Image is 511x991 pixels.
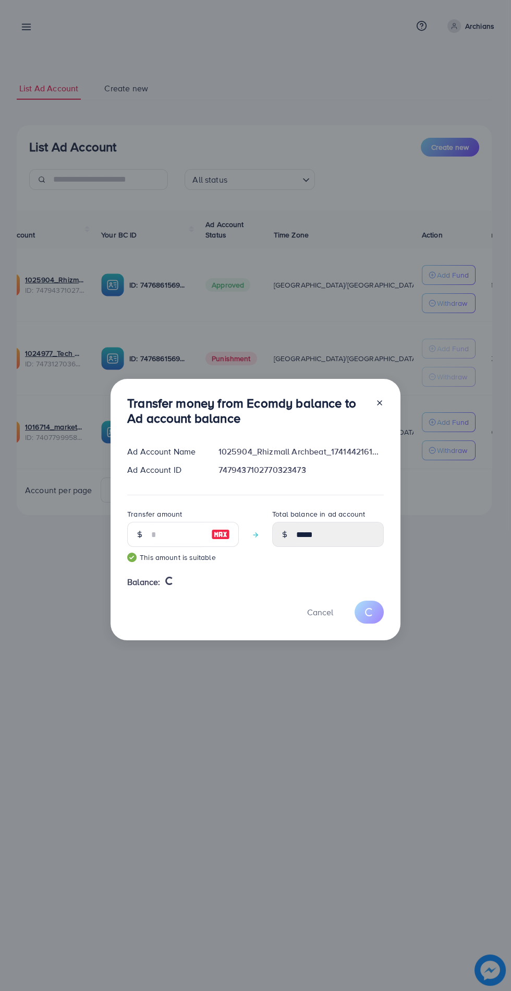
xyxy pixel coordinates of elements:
[210,464,392,476] div: 7479437102770323473
[119,446,210,458] div: Ad Account Name
[127,396,367,426] h3: Transfer money from Ecomdy balance to Ad account balance
[127,509,182,519] label: Transfer amount
[272,509,365,519] label: Total balance in ad account
[294,601,346,623] button: Cancel
[127,552,239,563] small: This amount is suitable
[307,606,333,618] span: Cancel
[211,528,230,541] img: image
[119,464,210,476] div: Ad Account ID
[127,553,137,562] img: guide
[127,576,160,588] span: Balance:
[210,446,392,458] div: 1025904_Rhizmall Archbeat_1741442161001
